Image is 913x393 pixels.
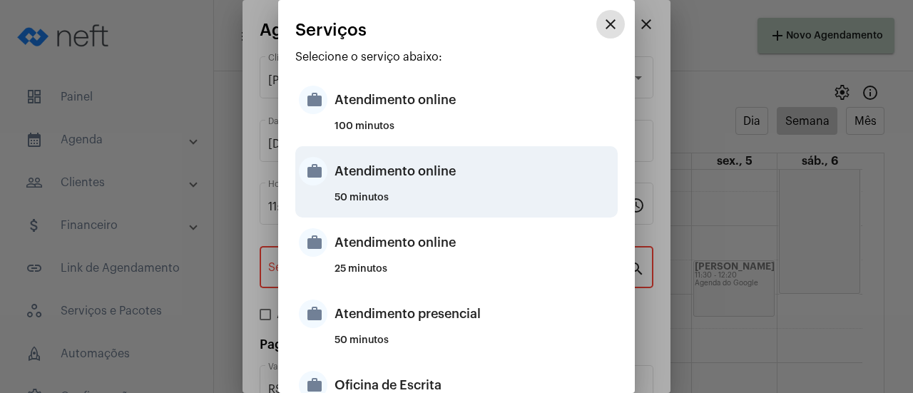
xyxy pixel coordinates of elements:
div: Atendimento online [335,150,614,193]
mat-icon: work [299,157,327,185]
p: Selecione o serviço abaixo: [295,51,618,63]
div: Atendimento online [335,78,614,121]
mat-icon: close [602,16,619,33]
div: Atendimento online [335,221,614,264]
div: 50 minutos [335,193,614,214]
mat-icon: work [299,300,327,328]
span: Serviços [295,21,367,39]
div: 50 minutos [335,335,614,357]
mat-icon: work [299,228,327,257]
div: 25 minutos [335,264,614,285]
mat-icon: work [299,86,327,114]
div: Atendimento presencial [335,292,614,335]
div: 100 minutos [335,121,614,143]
